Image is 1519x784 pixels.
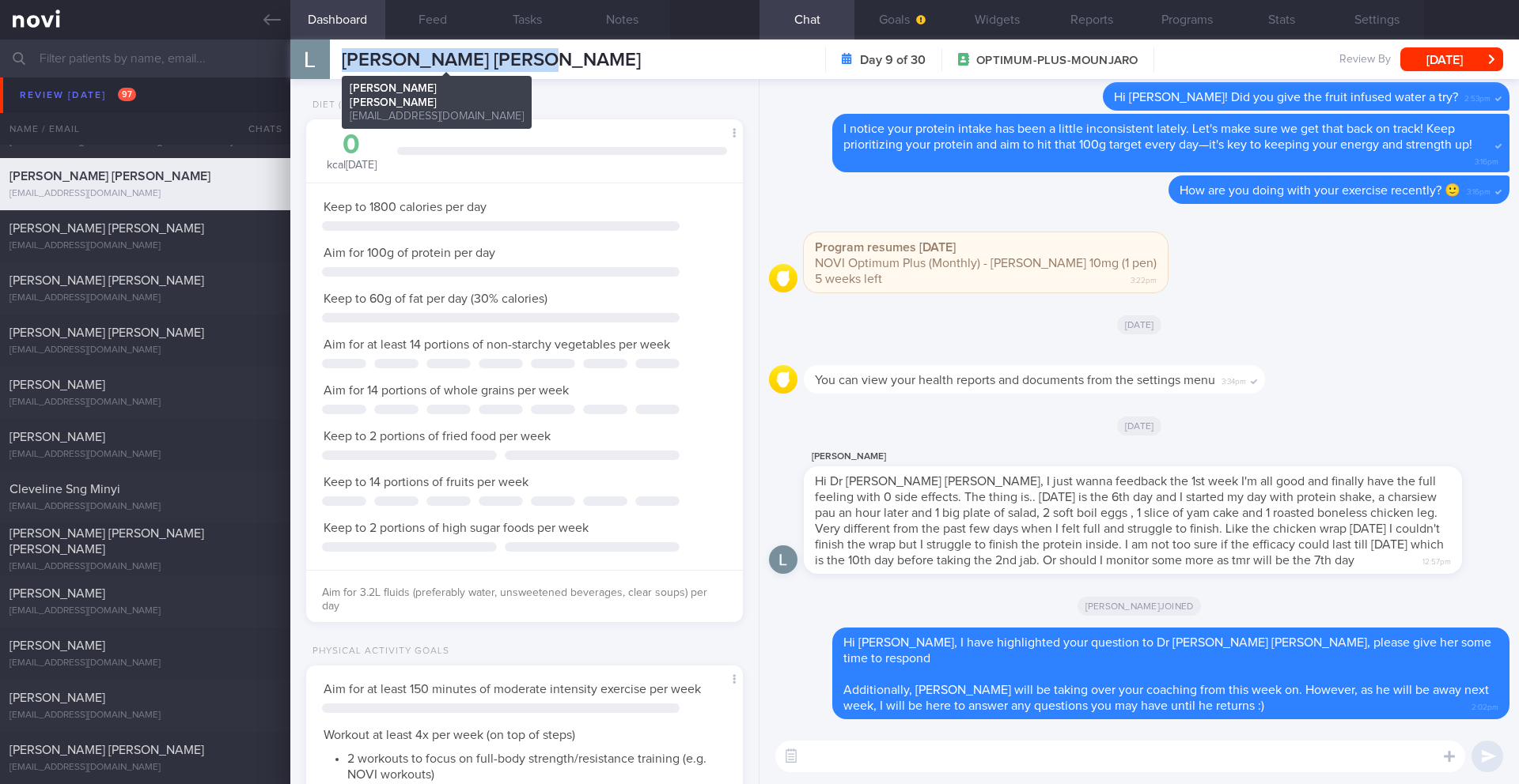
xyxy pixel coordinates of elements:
[324,201,487,213] span: Keep to 1800 calories per day
[9,605,281,617] div: [EMAIL_ADDRESS][DOMAIN_NAME]
[9,431,105,443] span: [PERSON_NAME]
[1117,416,1162,435] span: [DATE]
[1400,47,1503,71] button: [DATE]
[1222,372,1246,387] span: 3:34pm
[9,744,204,756] span: [PERSON_NAME] [PERSON_NAME]
[9,379,105,391] span: [PERSON_NAME]
[9,136,281,148] div: [PERSON_NAME][EMAIL_ADDRESS][DOMAIN_NAME]
[324,384,569,397] span: Aim for 14 portions of whole grains per week
[324,292,547,305] span: Keep to 60g of fat per day (30% calories)
[9,527,204,556] span: [PERSON_NAME] [PERSON_NAME] [PERSON_NAME]
[324,729,575,741] span: Workout at least 4x per week (on top of steps)
[322,587,707,612] span: Aim for 3.2L fluids (preferably water, unsweetened beverages, clear soups) per day
[1472,698,1498,713] span: 2:02pm
[843,636,1491,665] span: Hi [PERSON_NAME], I have highlighted your question to Dr [PERSON_NAME] [PERSON_NAME], please give...
[804,447,1510,466] div: [PERSON_NAME]
[1464,89,1491,104] span: 2:53pm
[342,51,641,70] span: [PERSON_NAME] [PERSON_NAME]
[9,561,281,573] div: [EMAIL_ADDRESS][DOMAIN_NAME]
[9,397,281,409] div: [EMAIL_ADDRESS][DOMAIN_NAME]
[9,587,105,600] span: [PERSON_NAME]
[322,131,381,173] div: kcal [DATE]
[9,188,281,200] div: [EMAIL_ADDRESS][DOMAIN_NAME]
[9,118,105,130] span: [PERSON_NAME]
[9,692,105,704] span: [PERSON_NAME]
[9,449,281,461] div: [EMAIL_ADDRESS][DOMAIN_NAME]
[9,274,204,287] span: [PERSON_NAME] [PERSON_NAME]
[324,476,528,488] span: Keep to 14 portions of fruits per week
[1422,552,1451,567] span: 12:57pm
[324,430,551,443] span: Keep to 2 portions of fried food per week
[9,501,281,513] div: [EMAIL_ADDRESS][DOMAIN_NAME]
[843,122,1472,151] span: I notice your protein intake has been a little inconsistent lately. Let's make sure we get that b...
[815,273,882,285] span: 5 weeks left
[9,345,281,356] div: [EMAIL_ADDRESS][DOMAIN_NAME]
[9,170,210,183] span: [PERSON_NAME] [PERSON_NAME]
[9,222,204,235] span: [PERSON_NAME] [PERSON_NAME]
[324,247,495,259] span: Aim for 100g of protein per day
[1078,597,1202,616] span: [PERSON_NAME] joined
[9,326,204,339] span: [PERSON_NAME] [PERSON_NAME]
[815,475,1444,567] span: Hi Dr [PERSON_NAME] [PERSON_NAME], I just wanna feedback the 1st week I'm all good and finally ha...
[976,53,1138,69] span: OPTIMUM-PLUS-MOUNJARO
[9,639,105,652] span: [PERSON_NAME]
[843,684,1489,712] span: Additionally, [PERSON_NAME] will be taking over your coaching from this week on. However, as he w...
[1467,183,1491,198] span: 3:16pm
[324,683,701,695] span: Aim for at least 150 minutes of moderate intensity exercise per week
[306,100,373,111] div: Diet (Daily)
[1131,271,1157,286] span: 3:22pm
[9,292,281,304] div: [EMAIL_ADDRESS][DOMAIN_NAME]
[1117,315,1162,334] span: [DATE]
[815,374,1215,386] span: You can view your health reports and documents from the settings menu
[1114,91,1458,104] span: Hi [PERSON_NAME]! Did you give the fruit infused water a try?
[9,240,281,252] div: [EMAIL_ADDRESS][DOMAIN_NAME]
[9,483,120,496] span: Cleveline Sng Minyi
[322,131,381,159] div: 0
[9,658,281,669] div: [EMAIL_ADDRESS][DOMAIN_NAME]
[1180,184,1460,197] span: How are you doing with your exercise recently? 🙂
[9,762,281,774] div: [EMAIL_ADDRESS][DOMAIN_NAME]
[1339,53,1391,67] span: Review By
[306,646,449,658] div: Physical Activity Goals
[9,84,281,96] div: [EMAIL_ADDRESS][DOMAIN_NAME]
[815,257,1157,269] span: NOVI Optimum Plus (Monthly) - [PERSON_NAME] 10mg (1 pen)
[815,241,956,254] strong: Program resumes [DATE]
[9,710,281,722] div: [EMAIL_ADDRESS][DOMAIN_NAME]
[347,747,725,782] li: 2 workouts to focus on full-body strength/resistance training (e.g. NOVI workouts)
[324,522,589,534] span: Keep to 2 portions of high sugar foods per week
[1475,153,1498,168] span: 3:16pm
[324,338,670,351] span: Aim for at least 14 portions of non-starchy vegetables per week
[860,52,926,68] strong: Day 9 of 30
